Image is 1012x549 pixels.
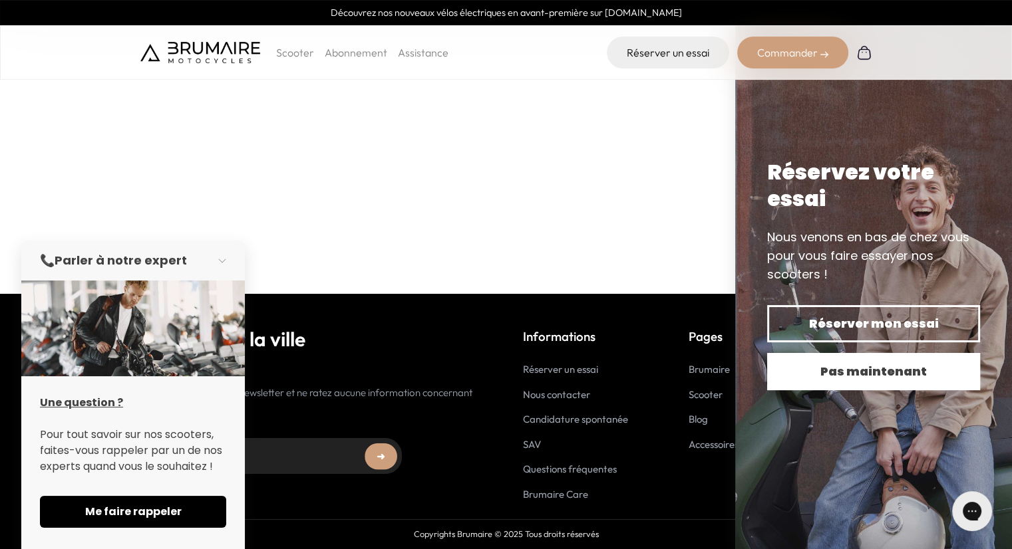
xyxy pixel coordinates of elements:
img: Brumaire Motocycles [140,42,260,63]
img: Panier [856,45,872,60]
button: ➜ [365,443,397,469]
p: Informations [523,327,628,346]
p: Scooter [276,45,314,60]
a: Réserver un essai [607,37,729,68]
img: right-arrow-2.png [820,51,828,58]
a: Réserver un essai [523,363,598,376]
a: Brumaire Care [523,488,588,500]
a: Nous contacter [523,388,590,401]
p: Inscrivez-vous à notre newsletter et ne ratez aucune information concernant Brumaire. [140,385,490,415]
a: Blog [689,413,708,425]
a: Assistance [398,46,448,59]
div: Commander [737,37,848,68]
iframe: Gorgias live chat messenger [945,487,999,536]
p: Copyrights Brumaire © 2025 Tous droits réservés [51,528,961,540]
input: Adresse email... [140,438,402,474]
a: Brumaire [689,363,730,376]
a: SAV [523,438,541,451]
a: Questions fréquentes [523,463,617,475]
a: Scooter [689,388,723,401]
h2: Construisez la ville de demain [140,327,490,375]
a: Candidature spontanée [523,413,628,425]
a: Abonnement [325,46,387,59]
p: Pages [689,327,739,346]
a: Accessoires [689,438,739,451]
